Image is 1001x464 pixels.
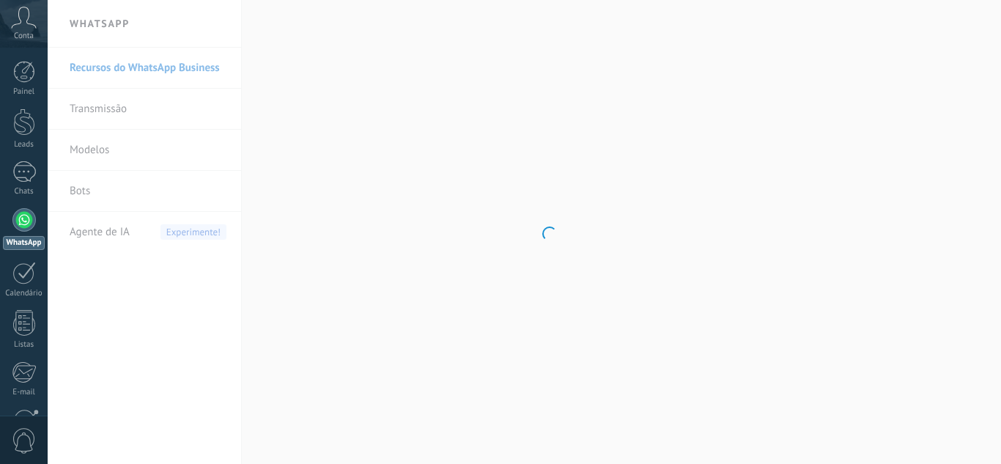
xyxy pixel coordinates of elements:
div: E-mail [3,388,45,397]
div: Chats [3,187,45,196]
div: Leads [3,140,45,150]
div: Painel [3,87,45,97]
div: Listas [3,340,45,350]
div: Calendário [3,289,45,298]
div: WhatsApp [3,236,45,250]
span: Conta [14,32,34,41]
